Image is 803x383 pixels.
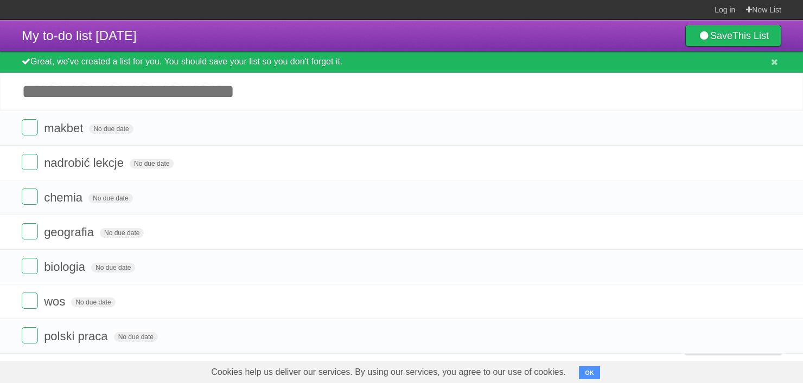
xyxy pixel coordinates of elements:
label: Done [22,327,38,343]
span: makbet [44,121,86,135]
label: Done [22,189,38,205]
label: Done [22,223,38,239]
span: My to-do list [DATE] [22,28,137,43]
span: No due date [91,263,135,272]
span: No due date [89,124,133,134]
a: SaveThis List [685,25,781,47]
span: Cookies help us deliver our services. By using our services, you agree to our use of cookies. [200,361,577,383]
span: nadrobić lekcje [44,156,126,170]
span: No due date [88,193,132,203]
label: Done [22,154,38,170]
label: Done [22,258,38,274]
label: Done [22,119,38,135]
label: Done [22,293,38,309]
span: No due date [71,297,115,307]
span: No due date [130,159,174,168]
span: geografia [44,225,97,239]
span: biologia [44,260,88,274]
span: wos [44,295,68,308]
span: polski praca [44,329,110,343]
button: OK [579,366,600,379]
span: chemia [44,191,85,204]
b: This List [732,30,769,41]
span: No due date [114,332,158,342]
span: No due date [100,228,144,238]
